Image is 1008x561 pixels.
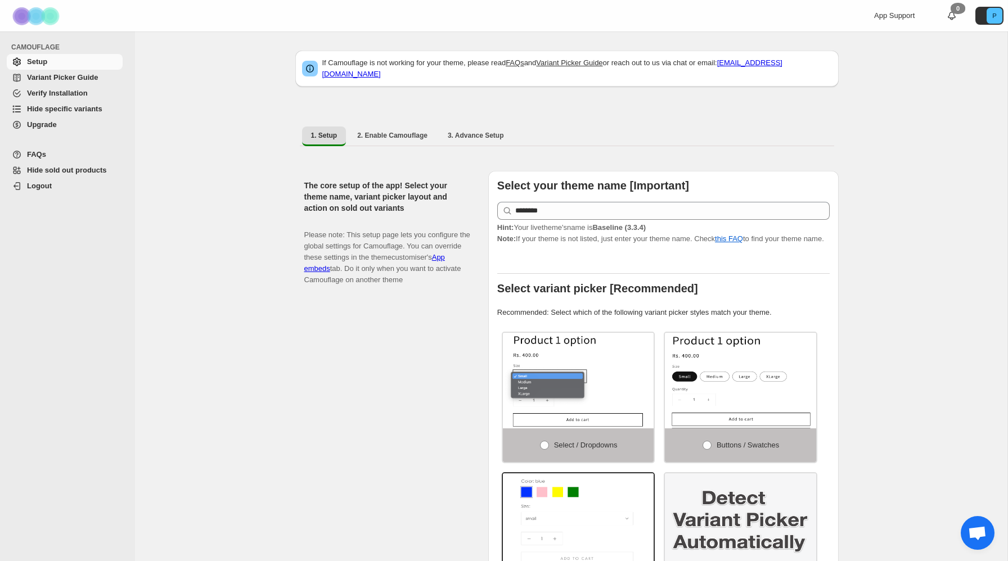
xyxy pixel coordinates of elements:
span: CAMOUFLAGE [11,43,127,52]
span: Avatar with initials P [987,8,1002,24]
span: Hide specific variants [27,105,102,113]
span: 1. Setup [311,131,337,140]
b: Select variant picker [Recommended] [497,282,698,295]
a: Upgrade [7,117,123,133]
button: Avatar with initials P [975,7,1003,25]
span: Logout [27,182,52,190]
span: Select / Dropdowns [554,441,618,449]
a: Variant Picker Guide [536,58,602,67]
p: If Camouflage is not working for your theme, please read and or reach out to us via chat or email: [322,57,832,80]
h2: The core setup of the app! Select your theme name, variant picker layout and action on sold out v... [304,180,470,214]
strong: Baseline (3.3.4) [592,223,646,232]
p: If your theme is not listed, just enter your theme name. Check to find your theme name. [497,222,830,245]
span: App Support [874,11,915,20]
text: P [992,12,996,19]
b: Select your theme name [Important] [497,179,689,192]
a: Verify Installation [7,85,123,101]
strong: Hint: [497,223,514,232]
span: Variant Picker Guide [27,73,98,82]
span: FAQs [27,150,46,159]
span: Buttons / Swatches [717,441,779,449]
span: Upgrade [27,120,57,129]
div: Ouvrir le chat [961,516,994,550]
span: Verify Installation [27,89,88,97]
a: Hide sold out products [7,162,123,178]
span: Hide sold out products [27,166,107,174]
img: Camouflage [9,1,65,31]
span: Setup [27,57,47,66]
a: Setup [7,54,123,70]
span: Your live theme's name is [497,223,646,232]
img: Select / Dropdowns [503,333,654,428]
strong: Note: [497,234,516,243]
p: Recommended: Select which of the following variant picker styles match your theme. [497,307,830,318]
a: FAQs [7,147,123,162]
a: this FAQ [715,234,743,243]
span: 2. Enable Camouflage [357,131,427,140]
a: Logout [7,178,123,194]
img: Buttons / Swatches [665,333,816,428]
a: FAQs [506,58,524,67]
span: 3. Advance Setup [448,131,504,140]
a: Hide specific variants [7,101,123,117]
a: Variant Picker Guide [7,70,123,85]
a: 0 [946,10,957,21]
p: Please note: This setup page lets you configure the global settings for Camouflage. You can overr... [304,218,470,286]
div: 0 [951,3,965,14]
